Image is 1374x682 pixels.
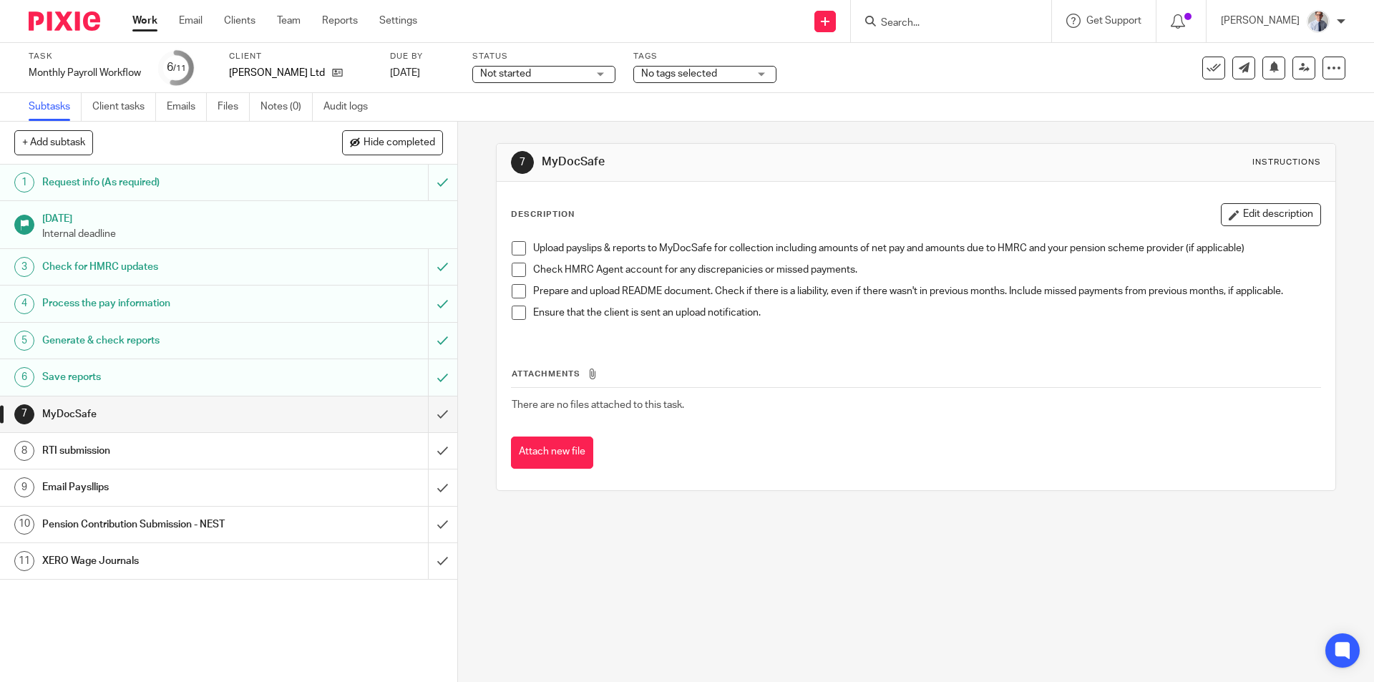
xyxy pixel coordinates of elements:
div: Monthly Payroll Workflow [29,66,141,80]
h1: Email Paysllips [42,477,290,498]
h1: Process the pay information [42,293,290,314]
div: Instructions [1252,157,1321,168]
div: 11 [14,551,34,571]
input: Search [880,17,1008,30]
p: Ensure that the client is sent an upload notification. [533,306,1320,320]
a: Files [218,93,250,121]
p: Prepare and upload README document. Check if there is a liability, even if there wasn't in previo... [533,284,1320,298]
img: IMG_9924.jpg [1307,10,1330,33]
p: [PERSON_NAME] Ltd [229,66,325,80]
p: [PERSON_NAME] [1221,14,1300,28]
h1: Generate & check reports [42,330,290,351]
h1: XERO Wage Journals [42,550,290,572]
span: Get Support [1086,16,1141,26]
label: Client [229,51,372,62]
small: /11 [173,64,186,72]
h1: Check for HMRC updates [42,256,290,278]
span: Attachments [512,370,580,378]
div: 9 [14,477,34,497]
img: Pixie [29,11,100,31]
div: 7 [14,404,34,424]
button: Attach new file [511,437,593,469]
label: Tags [633,51,776,62]
button: Edit description [1221,203,1321,226]
a: Work [132,14,157,28]
a: Settings [379,14,417,28]
div: 5 [14,331,34,351]
label: Task [29,51,141,62]
h1: MyDocSafe [42,404,290,425]
div: 8 [14,441,34,461]
span: No tags selected [641,69,717,79]
a: Audit logs [323,93,379,121]
div: 3 [14,257,34,277]
span: There are no files attached to this task. [512,400,684,410]
a: Subtasks [29,93,82,121]
span: [DATE] [390,68,420,78]
div: 7 [511,151,534,174]
div: 4 [14,294,34,314]
h1: Pension Contribution Submission - NEST [42,514,290,535]
div: 6 [167,59,186,76]
div: 10 [14,515,34,535]
label: Status [472,51,615,62]
p: Upload payslips & reports to MyDocSafe for collection including amounts of net pay and amounts du... [533,241,1320,255]
div: 6 [14,367,34,387]
h1: MyDocSafe [542,155,947,170]
span: Not started [480,69,531,79]
button: + Add subtask [14,130,93,155]
label: Due by [390,51,454,62]
p: Check HMRC Agent account for any discrepanicies or missed payments. [533,263,1320,277]
a: Team [277,14,301,28]
a: Client tasks [92,93,156,121]
button: Hide completed [342,130,443,155]
span: Hide completed [364,137,435,149]
a: Reports [322,14,358,28]
div: 1 [14,172,34,193]
a: Clients [224,14,255,28]
a: Notes (0) [260,93,313,121]
a: Emails [167,93,207,121]
h1: [DATE] [42,208,443,226]
h1: Request info (As required) [42,172,290,193]
p: Internal deadline [42,227,443,241]
h1: RTI submission [42,440,290,462]
h1: Save reports [42,366,290,388]
p: Description [511,209,575,220]
a: Email [179,14,203,28]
